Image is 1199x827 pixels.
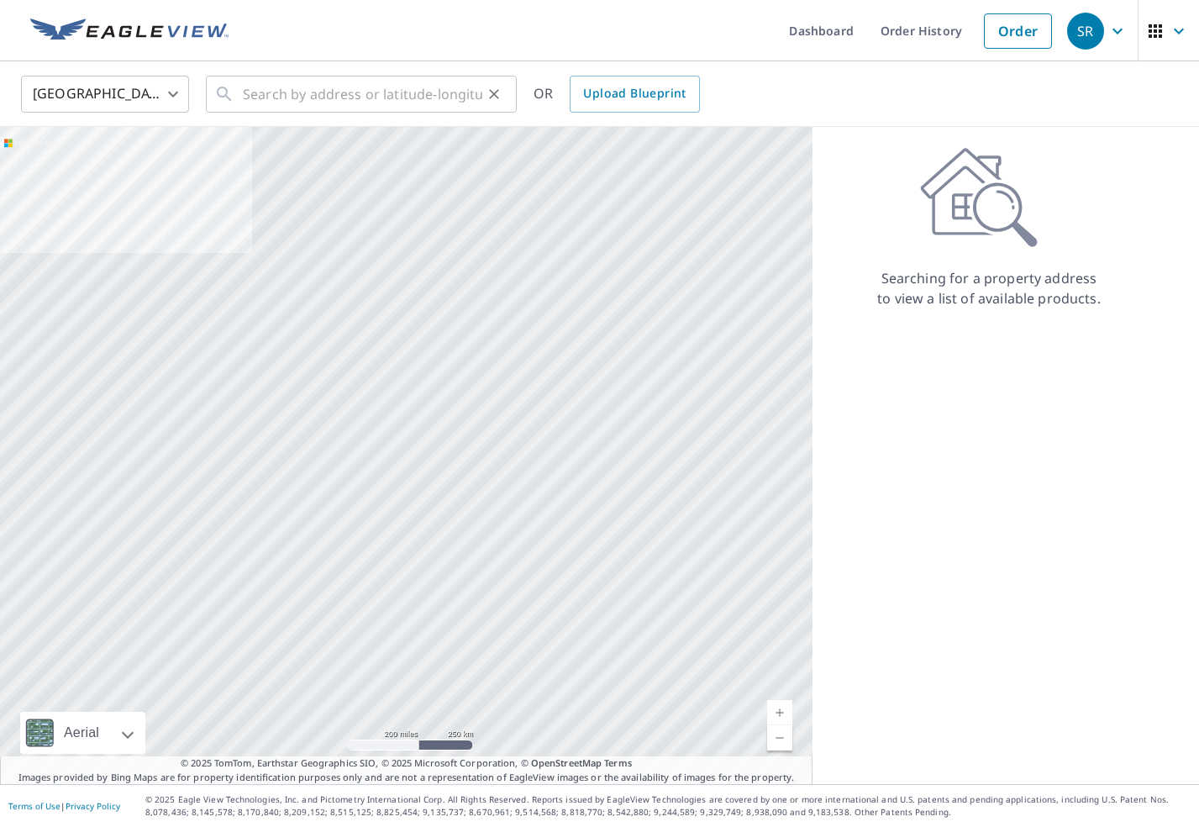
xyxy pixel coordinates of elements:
div: Aerial [20,712,145,754]
div: SR [1067,13,1104,50]
span: © 2025 TomTom, Earthstar Geographics SIO, © 2025 Microsoft Corporation, © [181,756,632,771]
a: Order [984,13,1052,49]
img: EV Logo [30,18,229,44]
div: Aerial [59,712,104,754]
div: [GEOGRAPHIC_DATA] [21,71,189,118]
p: | [8,801,120,811]
a: Current Level 5, Zoom In [767,700,792,725]
a: Upload Blueprint [570,76,699,113]
a: OpenStreetMap [531,756,602,769]
a: Terms of Use [8,800,60,812]
p: © 2025 Eagle View Technologies, Inc. and Pictometry International Corp. All Rights Reserved. Repo... [145,793,1191,819]
button: Clear [482,82,506,106]
a: Privacy Policy [66,800,120,812]
span: Upload Blueprint [583,83,686,104]
a: Terms [604,756,632,769]
a: Current Level 5, Zoom Out [767,725,792,751]
div: OR [534,76,700,113]
input: Search by address or latitude-longitude [243,71,482,118]
p: Searching for a property address to view a list of available products. [876,268,1102,308]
